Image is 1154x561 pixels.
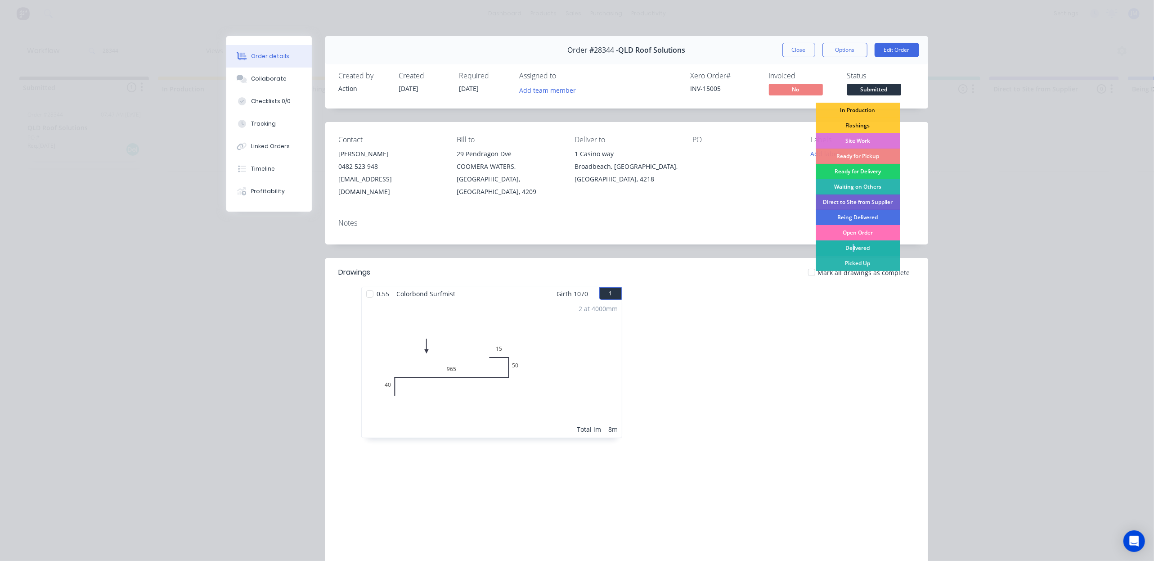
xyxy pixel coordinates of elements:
[847,84,901,97] button: Submitted
[822,43,867,57] button: Options
[393,287,459,300] span: Colorbond Surfmist
[806,148,847,160] button: Add labels
[1123,530,1145,552] div: Open Intercom Messenger
[251,142,290,150] div: Linked Orders
[816,133,900,149] div: Site Work
[457,136,560,144] div: Bill to
[520,84,581,96] button: Add team member
[457,148,560,198] div: 29 Pendragon DveCOOMERA WATERS, [GEOGRAPHIC_DATA], [GEOGRAPHIC_DATA], 4209
[251,97,291,105] div: Checklists 0/0
[875,43,919,57] button: Edit Order
[514,84,580,96] button: Add team member
[339,136,442,144] div: Contact
[769,72,836,80] div: Invoiced
[816,149,900,164] div: Ready for Pickup
[399,84,419,93] span: [DATE]
[339,267,371,278] div: Drawings
[339,72,388,80] div: Created by
[811,136,914,144] div: Labels
[575,160,678,185] div: Broadbeach, [GEOGRAPHIC_DATA], [GEOGRAPHIC_DATA], 4218
[568,46,619,54] span: Order #28344 -
[599,287,622,300] button: 1
[251,52,289,60] div: Order details
[226,158,312,180] button: Timeline
[619,46,686,54] span: QLD Roof Solutions
[575,148,678,185] div: 1 Casino wayBroadbeach, [GEOGRAPHIC_DATA], [GEOGRAPHIC_DATA], 4218
[816,210,900,225] div: Being Delivered
[226,45,312,68] button: Order details
[579,304,618,313] div: 2 at 4000mm
[816,103,900,118] div: In Production
[226,135,312,158] button: Linked Orders
[339,219,915,227] div: Notes
[226,68,312,90] button: Collaborate
[226,180,312,203] button: Profitability
[459,72,509,80] div: Required
[339,173,442,198] div: [EMAIL_ADDRESS][DOMAIN_NAME]
[362,300,622,438] div: 04096550152 at 4000mmTotal lm8m
[693,136,796,144] div: PO
[816,225,900,240] div: Open Order
[816,240,900,256] div: Delivered
[847,72,915,80] div: Status
[609,425,618,434] div: 8m
[251,75,287,83] div: Collaborate
[816,179,900,195] div: Waiting on Others
[399,72,449,80] div: Created
[816,164,900,179] div: Ready for Delivery
[816,195,900,210] div: Direct to Site from Supplier
[457,148,560,160] div: 29 Pendragon Dve
[691,72,758,80] div: Xero Order #
[339,160,442,173] div: 0482 523 948
[847,84,901,95] span: Submitted
[251,187,285,195] div: Profitability
[575,148,678,160] div: 1 Casino way
[226,90,312,113] button: Checklists 0/0
[520,72,610,80] div: Assigned to
[691,84,758,93] div: INV-15005
[816,118,900,133] div: Flashings
[251,120,276,128] div: Tracking
[339,148,442,160] div: [PERSON_NAME]
[226,113,312,135] button: Tracking
[782,43,815,57] button: Close
[816,256,900,271] div: Picked Up
[557,287,588,300] span: Girth 1070
[769,84,823,95] span: No
[457,160,560,198] div: COOMERA WATERS, [GEOGRAPHIC_DATA], [GEOGRAPHIC_DATA], 4209
[339,148,442,198] div: [PERSON_NAME]0482 523 948[EMAIL_ADDRESS][DOMAIN_NAME]
[339,84,388,93] div: Action
[459,84,479,93] span: [DATE]
[575,136,678,144] div: Deliver to
[577,425,602,434] div: Total lm
[251,165,275,173] div: Timeline
[373,287,393,300] span: 0.55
